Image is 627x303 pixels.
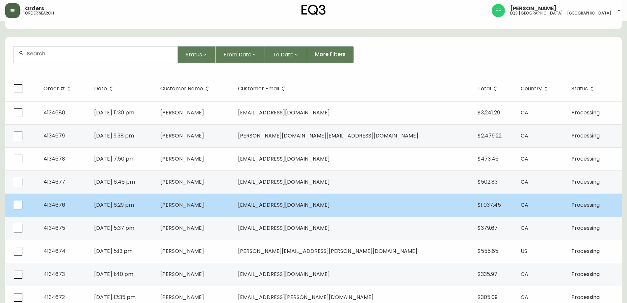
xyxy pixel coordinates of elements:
[492,4,505,17] img: edb0eb29d4ff191ed42d19acdf48d771
[43,132,65,139] span: 4134679
[301,5,326,15] img: logo
[238,132,418,139] span: [PERSON_NAME][DOMAIN_NAME][EMAIL_ADDRESS][DOMAIN_NAME]
[43,178,65,186] span: 4134677
[160,293,204,301] span: [PERSON_NAME]
[160,224,204,232] span: [PERSON_NAME]
[94,132,134,139] span: [DATE] 9:38 pm
[571,270,600,278] span: Processing
[160,178,204,186] span: [PERSON_NAME]
[521,86,550,92] span: Country
[478,155,499,163] span: $473.46
[94,224,134,232] span: [DATE] 5:37 pm
[571,87,588,91] span: Status
[160,109,204,116] span: [PERSON_NAME]
[238,178,330,186] span: [EMAIL_ADDRESS][DOMAIN_NAME]
[94,293,136,301] span: [DATE] 12:35 pm
[478,132,502,139] span: $2,479.22
[571,109,600,116] span: Processing
[521,224,528,232] span: CA
[216,46,265,63] button: From Date
[27,50,172,57] input: Search
[178,46,216,63] button: Status
[238,155,330,163] span: [EMAIL_ADDRESS][DOMAIN_NAME]
[571,132,600,139] span: Processing
[521,132,528,139] span: CA
[238,109,330,116] span: [EMAIL_ADDRESS][DOMAIN_NAME]
[94,155,135,163] span: [DATE] 7:50 pm
[238,224,330,232] span: [EMAIL_ADDRESS][DOMAIN_NAME]
[521,155,528,163] span: CA
[571,247,600,255] span: Processing
[571,201,600,209] span: Processing
[94,178,135,186] span: [DATE] 6:46 pm
[315,51,346,58] span: More Filters
[307,46,354,63] button: More Filters
[478,86,500,92] span: Total
[238,247,417,255] span: [PERSON_NAME][EMAIL_ADDRESS][PERSON_NAME][DOMAIN_NAME]
[478,109,500,116] span: $3,241.29
[43,109,65,116] span: 4134680
[43,155,65,163] span: 4134678
[521,178,528,186] span: CA
[160,270,204,278] span: [PERSON_NAME]
[571,155,600,163] span: Processing
[521,201,528,209] span: CA
[94,270,133,278] span: [DATE] 1:40 pm
[43,86,73,92] span: Order #
[238,86,288,92] span: Customer Email
[571,293,600,301] span: Processing
[238,87,279,91] span: Customer Email
[238,270,330,278] span: [EMAIL_ADDRESS][DOMAIN_NAME]
[571,178,600,186] span: Processing
[521,270,528,278] span: CA
[265,46,307,63] button: To Date
[160,247,204,255] span: [PERSON_NAME]
[478,293,498,301] span: $305.09
[25,11,54,15] h5: order search
[160,86,212,92] span: Customer Name
[25,6,44,11] span: Orders
[94,201,134,209] span: [DATE] 6:29 pm
[43,293,65,301] span: 4134672
[94,86,116,92] span: Date
[43,247,65,255] span: 4134674
[478,87,491,91] span: Total
[94,87,107,91] span: Date
[571,224,600,232] span: Processing
[521,293,528,301] span: CA
[478,201,501,209] span: $1,037.45
[521,87,542,91] span: Country
[478,247,498,255] span: $555.65
[238,201,330,209] span: [EMAIL_ADDRESS][DOMAIN_NAME]
[186,50,202,59] span: Status
[43,87,65,91] span: Order #
[43,224,65,232] span: 4134675
[160,201,204,209] span: [PERSON_NAME]
[223,50,251,59] span: From Date
[94,247,133,255] span: [DATE] 5:13 pm
[160,132,204,139] span: [PERSON_NAME]
[510,6,557,11] span: [PERSON_NAME]
[521,109,528,116] span: CA
[160,155,204,163] span: [PERSON_NAME]
[94,109,134,116] span: [DATE] 11:30 pm
[571,86,596,92] span: Status
[273,50,294,59] span: To Date
[521,247,527,255] span: US
[43,201,65,209] span: 4134676
[43,270,65,278] span: 4134673
[478,178,498,186] span: $502.83
[510,11,611,15] h5: eq3 [GEOGRAPHIC_DATA] - [GEOGRAPHIC_DATA]
[160,87,203,91] span: Customer Name
[478,224,498,232] span: $379.67
[478,270,497,278] span: $335.97
[238,293,374,301] span: [EMAIL_ADDRESS][PERSON_NAME][DOMAIN_NAME]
